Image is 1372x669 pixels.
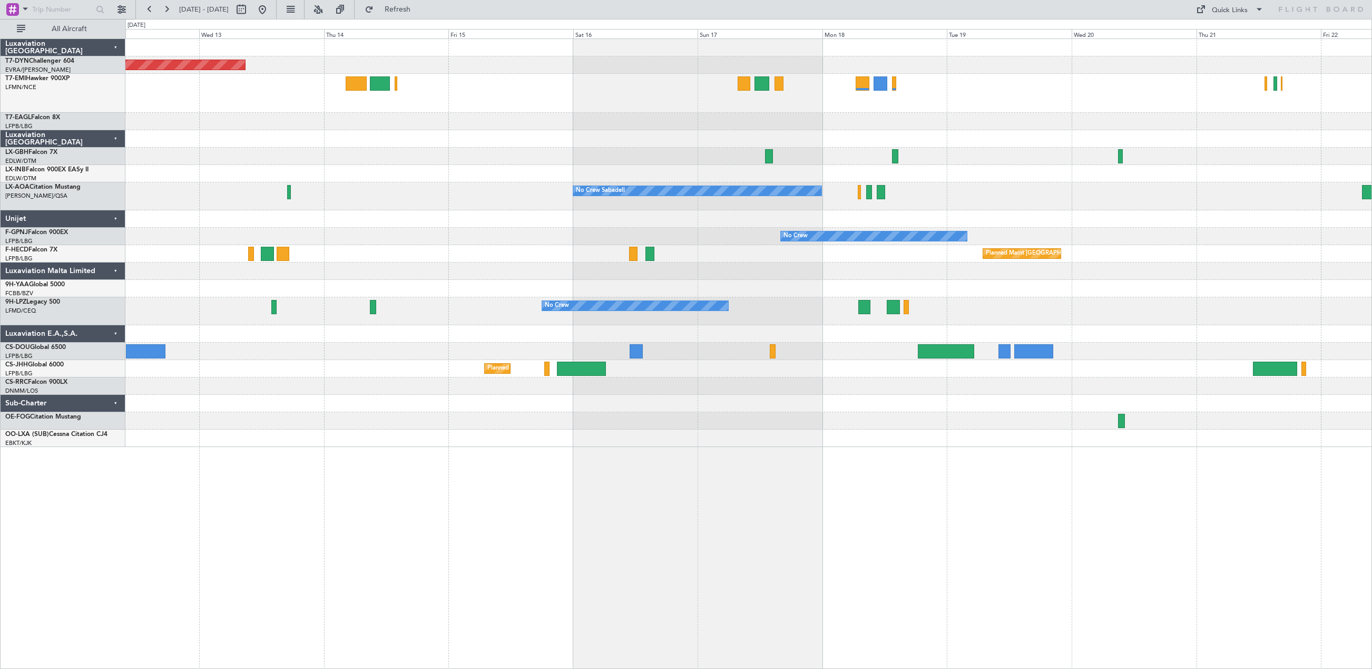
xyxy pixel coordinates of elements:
span: CS-RRC [5,379,28,385]
a: T7-EAGLFalcon 8X [5,114,60,121]
a: CS-DOUGlobal 6500 [5,344,66,351]
a: T7-DYNChallenger 604 [5,58,74,64]
a: LFPB/LBG [5,370,33,377]
div: Tue 19 [947,29,1072,38]
span: LX-GBH [5,149,28,156]
a: OO-LXA (SUB)Cessna Citation CJ4 [5,431,107,438]
a: EDLW/DTM [5,157,36,165]
div: Sat 16 [573,29,698,38]
span: LX-INB [5,167,26,173]
span: OO-LXA (SUB) [5,431,49,438]
button: All Aircraft [12,21,114,37]
a: [PERSON_NAME]/QSA [5,192,67,200]
a: LFMD/CEQ [5,307,36,315]
a: F-HECDFalcon 7X [5,247,57,253]
span: 9H-YAA [5,282,29,288]
a: DNMM/LOS [5,387,38,395]
button: Refresh [360,1,423,18]
span: T7-EMI [5,75,26,82]
span: Refresh [376,6,420,13]
a: OE-FOGCitation Mustang [5,414,81,420]
div: Mon 18 [822,29,947,38]
div: Sun 17 [698,29,822,38]
a: CS-JHHGlobal 6000 [5,362,64,368]
span: All Aircraft [27,25,111,33]
a: EBKT/KJK [5,439,32,447]
div: No Crew [783,228,808,244]
div: [DATE] [128,21,145,30]
span: CS-DOU [5,344,30,351]
div: Wed 20 [1072,29,1197,38]
div: Thu 21 [1197,29,1321,38]
span: CS-JHH [5,362,28,368]
span: OE-FOG [5,414,30,420]
a: LFPB/LBG [5,122,33,130]
input: Trip Number [32,2,93,17]
a: LX-AOACitation Mustang [5,184,81,190]
a: CS-RRCFalcon 900LX [5,379,67,385]
div: No Crew Sabadell [576,183,625,199]
div: No Crew [545,298,569,314]
a: 9H-YAAGlobal 5000 [5,282,65,288]
div: Fri 15 [448,29,573,38]
a: LX-GBHFalcon 7X [5,149,57,156]
span: F-HECD [5,247,28,253]
a: T7-EMIHawker 900XP [5,75,70,82]
span: T7-DYN [5,58,29,64]
div: Thu 14 [324,29,449,38]
a: LFPB/LBG [5,352,33,360]
a: LFPB/LBG [5,255,33,263]
a: F-GPNJFalcon 900EX [5,229,68,236]
a: EDLW/DTM [5,174,36,182]
span: [DATE] - [DATE] [179,5,229,14]
a: 9H-LPZLegacy 500 [5,299,60,305]
span: LX-AOA [5,184,30,190]
button: Quick Links [1191,1,1269,18]
div: Tue 12 [75,29,200,38]
a: FCBB/BZV [5,289,33,297]
a: LX-INBFalcon 900EX EASy II [5,167,89,173]
div: Quick Links [1212,5,1248,16]
a: EVRA/[PERSON_NAME] [5,66,71,74]
div: Wed 13 [199,29,324,38]
span: T7-EAGL [5,114,31,121]
a: LFMN/NCE [5,83,36,91]
div: Planned Maint [GEOGRAPHIC_DATA] ([GEOGRAPHIC_DATA]) [487,361,653,376]
a: LFPB/LBG [5,237,33,245]
div: Planned Maint [GEOGRAPHIC_DATA] ([GEOGRAPHIC_DATA]) [986,246,1152,261]
span: 9H-LPZ [5,299,26,305]
span: F-GPNJ [5,229,28,236]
